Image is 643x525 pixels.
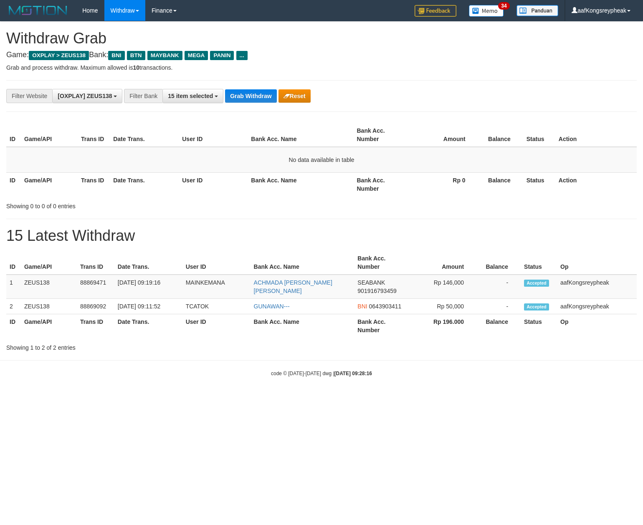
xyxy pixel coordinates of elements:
[6,89,52,103] div: Filter Website
[251,251,354,275] th: Bank Acc. Name
[162,89,223,103] button: 15 item selected
[254,303,290,310] a: GUNAWAN---
[6,314,21,338] th: ID
[555,172,637,196] th: Action
[110,172,179,196] th: Date Trans.
[124,89,162,103] div: Filter Bank
[498,2,509,10] span: 34
[6,4,70,17] img: MOTION_logo.png
[29,51,89,60] span: OXPLAY > ZEUS138
[179,123,248,147] th: User ID
[410,172,478,196] th: Rp 0
[469,5,504,17] img: Button%20Memo.svg
[410,314,476,338] th: Rp 196.000
[410,299,476,314] td: Rp 50,000
[415,5,456,17] img: Feedback.jpg
[114,251,182,275] th: Date Trans.
[271,371,372,376] small: code © [DATE]-[DATE] dwg |
[6,227,637,244] h1: 15 Latest Withdraw
[410,275,476,299] td: Rp 146,000
[557,275,637,299] td: aafKongsreypheak
[478,123,523,147] th: Balance
[6,340,262,352] div: Showing 1 to 2 of 2 entries
[6,63,637,72] p: Grab and process withdraw. Maximum allowed is transactions.
[114,275,182,299] td: [DATE] 09:19:16
[225,89,276,103] button: Grab Withdraw
[251,314,354,338] th: Bank Acc. Name
[353,172,410,196] th: Bank Acc. Number
[21,299,77,314] td: ZEUS138
[179,172,248,196] th: User ID
[110,123,179,147] th: Date Trans.
[58,93,112,99] span: [OXPLAY] ZEUS138
[21,275,77,299] td: ZEUS138
[478,172,523,196] th: Balance
[6,251,21,275] th: ID
[523,123,555,147] th: Status
[77,299,114,314] td: 88869092
[114,299,182,314] td: [DATE] 09:11:52
[182,251,251,275] th: User ID
[555,123,637,147] th: Action
[133,64,139,71] strong: 10
[557,314,637,338] th: Op
[78,123,110,147] th: Trans ID
[476,251,521,275] th: Balance
[521,251,557,275] th: Status
[6,147,637,173] td: No data available in table
[78,172,110,196] th: Trans ID
[6,30,637,47] h1: Withdraw Grab
[77,314,114,338] th: Trans ID
[185,51,208,60] span: MEGA
[21,314,77,338] th: Game/API
[52,89,122,103] button: [OXPLAY] ZEUS138
[147,51,182,60] span: MAYBANK
[6,172,21,196] th: ID
[476,299,521,314] td: -
[182,299,251,314] td: TCATOK
[476,275,521,299] td: -
[524,303,549,310] span: Accepted
[410,123,478,147] th: Amount
[77,251,114,275] th: Trans ID
[248,172,353,196] th: Bank Acc. Name
[127,51,145,60] span: BTN
[254,279,332,294] a: ACHMADA [PERSON_NAME] [PERSON_NAME]
[21,172,78,196] th: Game/API
[236,51,248,60] span: ...
[354,251,410,275] th: Bank Acc. Number
[410,251,476,275] th: Amount
[248,123,353,147] th: Bank Acc. Name
[6,275,21,299] td: 1
[557,251,637,275] th: Op
[357,303,367,310] span: BNI
[523,172,555,196] th: Status
[516,5,558,16] img: panduan.png
[21,123,78,147] th: Game/API
[210,51,234,60] span: PANIN
[278,89,311,103] button: Reset
[6,199,262,210] div: Showing 0 to 0 of 0 entries
[6,123,21,147] th: ID
[357,279,385,286] span: SEABANK
[476,314,521,338] th: Balance
[168,93,213,99] span: 15 item selected
[521,314,557,338] th: Status
[77,275,114,299] td: 88869471
[182,275,251,299] td: MAINKEMANA
[114,314,182,338] th: Date Trans.
[108,51,124,60] span: BNI
[6,299,21,314] td: 2
[357,288,396,294] span: Copy 901916793459 to clipboard
[6,51,637,59] h4: Game: Bank:
[334,371,372,376] strong: [DATE] 09:28:16
[182,314,251,338] th: User ID
[557,299,637,314] td: aafKongsreypheak
[354,314,410,338] th: Bank Acc. Number
[353,123,410,147] th: Bank Acc. Number
[524,280,549,287] span: Accepted
[21,251,77,275] th: Game/API
[369,303,402,310] span: Copy 0643903411 to clipboard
